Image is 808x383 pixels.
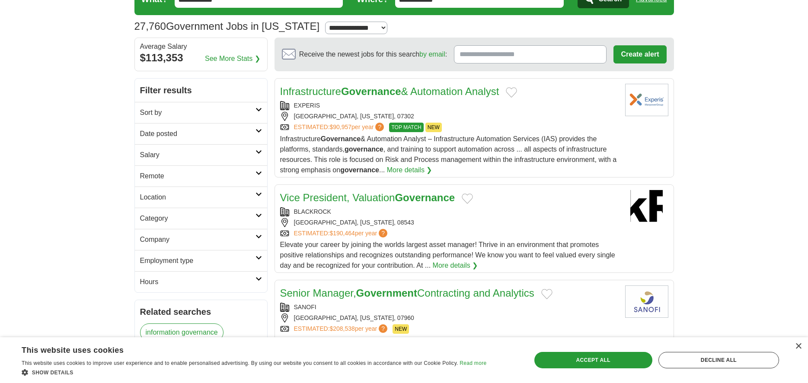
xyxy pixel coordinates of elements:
[294,304,316,310] a: SANOFI
[625,190,668,222] img: BlackRock logo
[379,324,387,333] span: ?
[625,84,668,116] img: Experis logo
[506,87,517,98] button: Add to favorite jobs
[294,324,390,334] a: ESTIMATED:$208,538per year?
[329,123,351,130] span: $90,957
[135,250,267,271] a: Employment type
[140,50,262,66] div: $113,353
[280,85,499,97] a: InfrastructureGovernance& Automation Analyst
[135,165,267,187] a: Remote
[534,352,652,368] div: Accept all
[22,342,465,355] div: This website uses cookies
[795,343,802,350] div: Close
[341,85,401,97] strong: Governance
[140,234,255,245] h2: Company
[294,102,320,109] a: EXPERIS
[329,230,354,237] span: $190,464
[140,192,255,203] h2: Location
[294,229,390,238] a: ESTIMATED:$190,464per year?
[135,229,267,250] a: Company
[393,324,409,334] span: NEW
[135,208,267,229] a: Category
[658,352,779,368] div: Decline all
[280,313,618,323] div: [GEOGRAPHIC_DATA], [US_STATE], 07960
[280,192,455,203] a: Vice President, ValuationGovernance
[387,165,432,175] a: More details ❯
[140,256,255,266] h2: Employment type
[135,144,267,165] a: Salary
[356,287,417,299] strong: Government
[280,287,534,299] a: Senior Manager,GovernmentContracting and Analytics
[22,360,458,366] span: This website uses cookies to improve user experience and to enable personalised advertising. By u...
[280,112,618,121] div: [GEOGRAPHIC_DATA], [US_STATE], 07302
[340,166,379,174] strong: governance
[135,123,267,144] a: Date posted
[541,289,553,299] button: Add to favorite jobs
[280,241,615,269] span: Elevate your career by joining the worlds largest asset manager! Thrive in an environment that pr...
[22,368,486,377] div: Show details
[425,123,442,132] span: NEW
[460,360,486,366] a: Read more, opens a new window
[294,208,331,215] a: BLACKROCK
[205,54,260,64] a: See More Stats ❯
[140,43,262,50] div: Average Salary
[140,323,224,342] a: information governance
[395,192,455,203] strong: Governance
[294,123,386,132] a: ESTIMATED:$90,957per year?
[462,193,473,204] button: Add to favorite jobs
[140,150,255,160] h2: Salary
[135,271,267,292] a: Hours
[329,325,354,332] span: $208,538
[140,108,255,118] h2: Sort by
[280,135,617,174] span: Infrastructure & Automation Analyst – Infrastructure Automation Services (IAS) provides the platf...
[140,213,255,224] h2: Category
[345,146,383,153] strong: governance
[299,49,447,60] span: Receive the newest jobs for this search :
[135,187,267,208] a: Location
[135,102,267,123] a: Sort by
[433,260,478,271] a: More details ❯
[140,305,262,318] h2: Related searches
[140,277,255,287] h2: Hours
[135,79,267,102] h2: Filter results
[134,20,320,32] h1: Government Jobs in [US_STATE]
[389,123,423,132] span: TOP MATCH
[613,45,666,63] button: Create alert
[625,285,668,318] img: Sanofi Group logo
[379,229,387,237] span: ?
[419,51,445,58] a: by email
[140,171,255,181] h2: Remote
[140,129,255,139] h2: Date posted
[375,123,384,131] span: ?
[134,19,166,34] span: 27,760
[321,135,361,142] strong: Governance
[280,218,618,227] div: [GEOGRAPHIC_DATA], [US_STATE], 08543
[32,370,73,376] span: Show details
